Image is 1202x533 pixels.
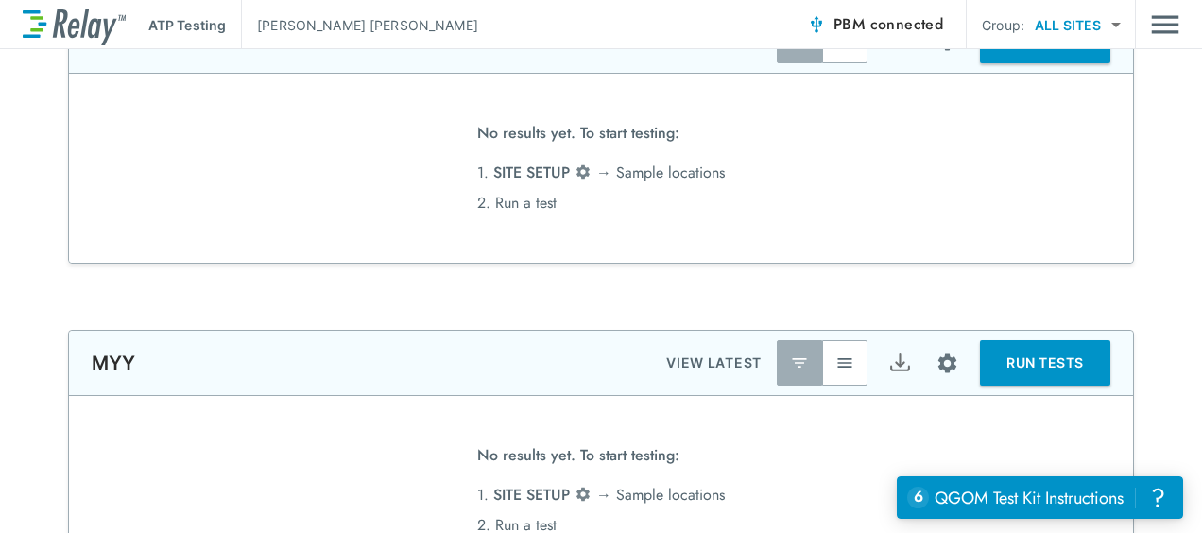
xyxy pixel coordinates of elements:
button: Site setup [922,338,972,388]
button: PBM connected [799,6,951,43]
span: No results yet. To start testing: [477,440,679,480]
img: Settings Icon [575,486,592,503]
span: SITE SETUP [493,484,570,506]
img: Export Icon [888,352,912,375]
p: [PERSON_NAME] [PERSON_NAME] [257,15,478,35]
img: View All [835,353,854,372]
button: Main menu [1151,7,1179,43]
img: Settings Icon [575,163,592,181]
li: 1. → Sample locations [477,158,725,188]
img: Latest [790,353,809,372]
span: SITE SETUP [493,162,570,183]
img: Connected Icon [807,15,826,34]
img: LuminUltra Relay [23,5,126,45]
li: 2. Run a test [477,188,725,218]
span: No results yet. To start testing: [477,118,679,158]
span: connected [870,13,944,35]
img: Settings Icon [936,352,959,375]
p: MYY [92,352,135,374]
p: VIEW LATEST [666,352,762,374]
iframe: Resource center [897,476,1183,519]
p: ATP Testing [148,15,226,35]
li: 1. → Sample locations [477,480,725,510]
button: RUN TESTS [980,340,1110,386]
span: PBM [833,11,943,38]
button: Export [877,340,922,386]
img: Drawer Icon [1151,7,1179,43]
p: Group: [982,15,1024,35]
